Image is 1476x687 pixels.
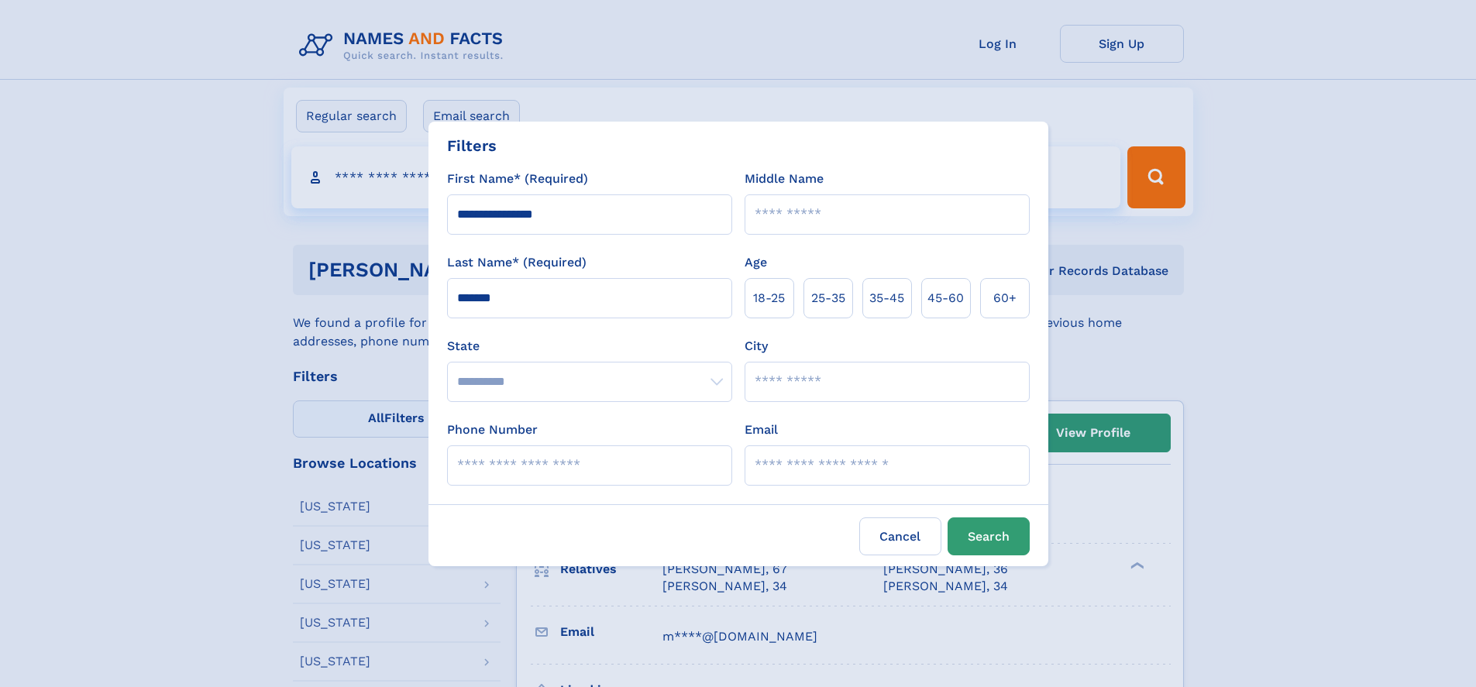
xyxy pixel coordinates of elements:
[753,289,785,307] span: 18‑25
[745,421,778,439] label: Email
[811,289,845,307] span: 25‑35
[447,170,588,188] label: First Name* (Required)
[869,289,904,307] span: 35‑45
[447,253,587,272] label: Last Name* (Required)
[993,289,1017,307] span: 60+
[745,253,767,272] label: Age
[927,289,964,307] span: 45‑60
[859,517,941,555] label: Cancel
[948,517,1030,555] button: Search
[745,170,824,188] label: Middle Name
[447,337,732,356] label: State
[447,134,497,157] div: Filters
[745,337,768,356] label: City
[447,421,538,439] label: Phone Number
